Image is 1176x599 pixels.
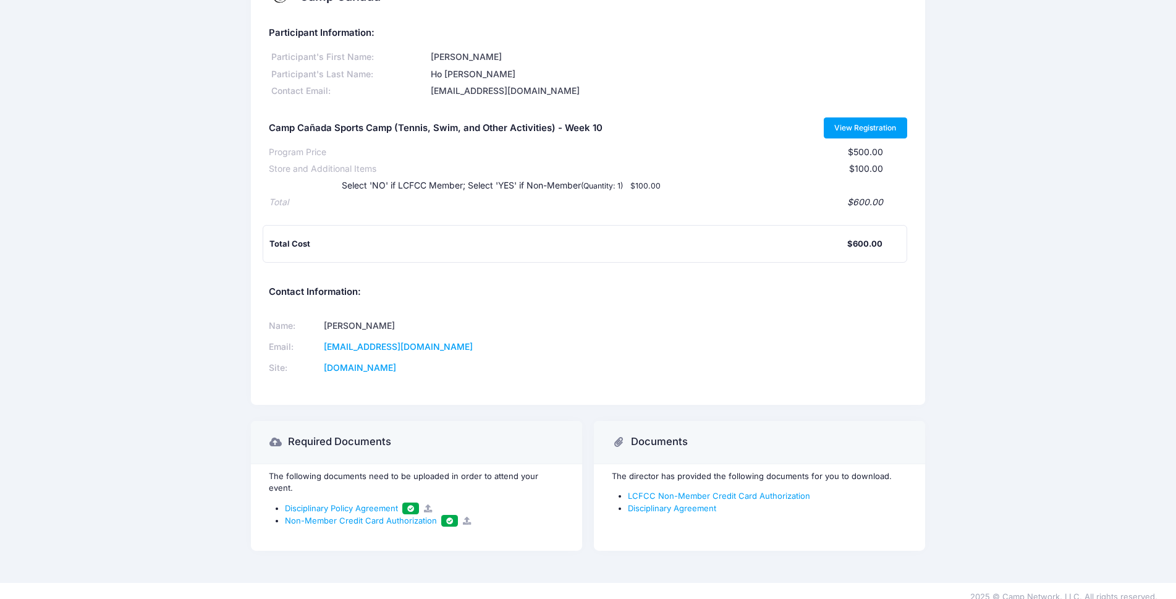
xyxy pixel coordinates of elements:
a: View Registration [824,117,907,138]
div: Program Price [269,146,326,159]
div: $600.00 [289,196,882,209]
div: Participant's First Name: [269,51,428,64]
a: [DOMAIN_NAME] [324,362,396,373]
div: Contact Email: [269,85,428,98]
h5: Contact Information: [269,287,907,298]
div: Ho [PERSON_NAME] [428,68,907,81]
td: Site: [269,358,319,379]
a: Non-Member Credit Card Authorization [285,516,457,525]
td: Email: [269,337,319,358]
div: Total Cost [269,238,847,250]
div: Total [269,196,289,209]
small: $100.00 [630,181,661,190]
div: Participant's Last Name: [269,68,428,81]
p: The following documents need to be uploaded in order to attend your event. [269,470,564,495]
h5: Participant Information: [269,28,907,39]
div: $600.00 [847,238,882,250]
span: $500.00 [848,147,883,157]
h5: Camp Cañada Sports Camp (Tennis, Swim, and Other Activities) - Week 10 [269,123,603,134]
td: Name: [269,316,319,337]
div: Select 'NO' if LCFCC Member; Select 'YES' if Non-Member [317,179,696,192]
small: (Quantity: 1) [581,181,623,190]
h3: Required Documents [288,436,391,448]
span: Non-Member Credit Card Authorization [285,516,437,525]
p: The director has provided the following documents for you to download. [612,470,907,483]
a: [EMAIL_ADDRESS][DOMAIN_NAME] [324,341,473,352]
a: LCFCC Non-Member Credit Card Authorization [628,491,810,501]
td: [PERSON_NAME] [319,316,572,337]
span: Disciplinary Policy Agreement [285,503,398,513]
div: [PERSON_NAME] [428,51,907,64]
div: [EMAIL_ADDRESS][DOMAIN_NAME] [428,85,907,98]
div: $100.00 [376,163,882,176]
div: Store and Additional Items [269,163,376,176]
a: Disciplinary Policy Agreement [285,503,418,513]
h3: Documents [631,436,688,448]
a: Disciplinary Agreement [628,503,716,513]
